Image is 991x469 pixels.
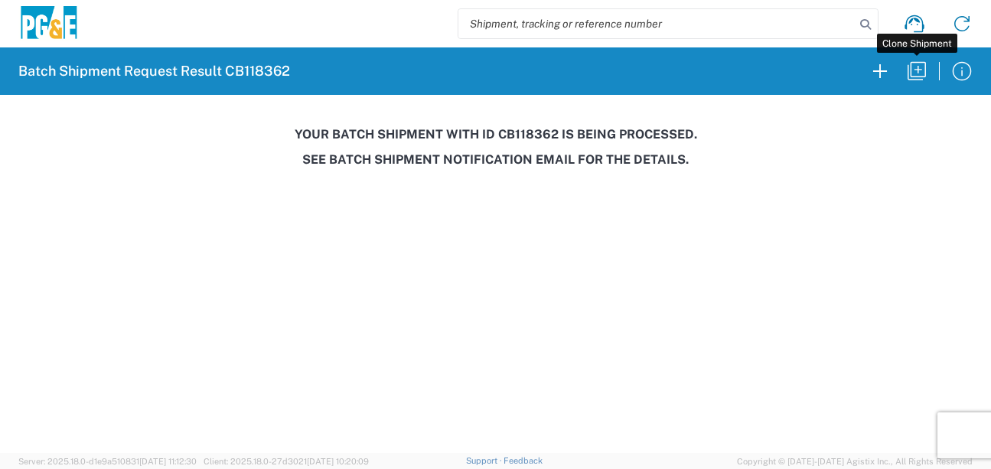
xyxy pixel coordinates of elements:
span: [DATE] 11:12:30 [139,457,197,466]
input: Shipment, tracking or reference number [458,9,855,38]
span: Client: 2025.18.0-27d3021 [204,457,369,466]
h3: See Batch Shipment Notification email for the details. [11,152,980,167]
span: [DATE] 10:20:09 [307,457,369,466]
span: Server: 2025.18.0-d1e9a510831 [18,457,197,466]
h3: Your batch shipment with id CB118362 is being processed. [11,127,980,142]
a: Support [466,456,504,465]
img: pge [18,6,80,42]
a: Feedback [504,456,543,465]
h2: Batch Shipment Request Result CB118362 [18,62,290,80]
span: Copyright © [DATE]-[DATE] Agistix Inc., All Rights Reserved [737,454,973,468]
